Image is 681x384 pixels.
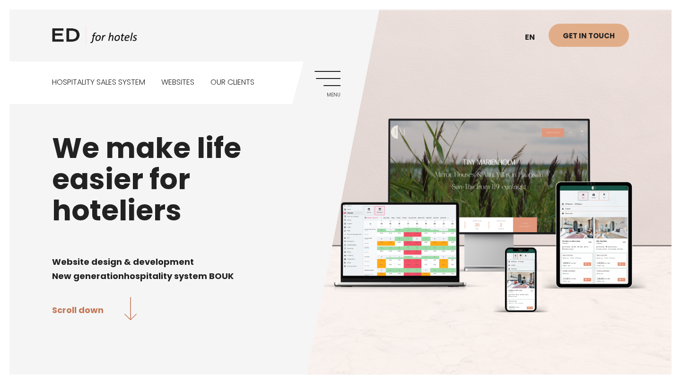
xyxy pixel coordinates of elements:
div: Page 1 [52,240,629,283]
span: Menu [314,92,340,98]
span: hospitality system BOUK [124,270,234,282]
a: Our clients [210,61,254,104]
a: Hospitality sales system [52,61,145,104]
a: Menu [314,71,340,97]
a: ED HOTELS [52,26,137,50]
a: en [520,26,549,49]
h1: We make life easier for hoteliers [52,132,629,226]
a: Websites [161,61,194,104]
a: Get in touch [549,24,629,47]
a: Scroll down [52,297,137,322]
span: Website design & development New generation [52,256,194,282]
